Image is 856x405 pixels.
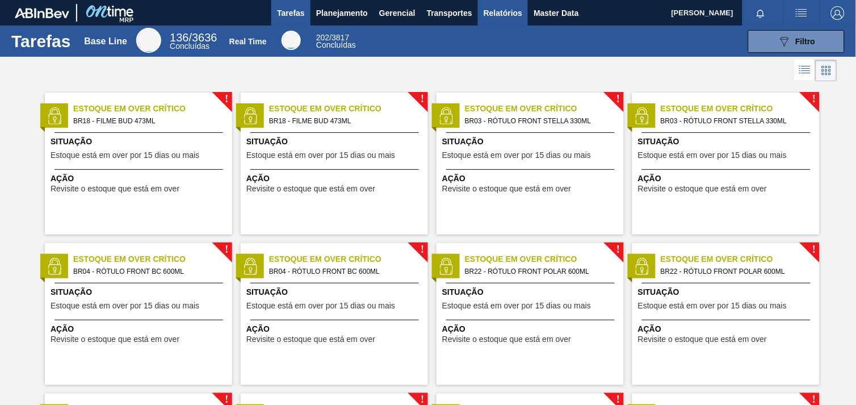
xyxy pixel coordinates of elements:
[46,107,63,124] img: status
[225,245,228,254] span: !
[84,36,127,47] div: Base Line
[438,258,455,275] img: status
[170,31,188,44] span: 136
[246,335,375,344] span: Revisite o estoque que está em over
[246,302,395,310] span: Estoque está em over por 15 dias ou mais
[465,115,615,127] span: BR03 - RÓTULO FRONT STELLA 330ML
[316,6,368,20] span: Planejamento
[46,258,63,275] img: status
[246,323,425,335] span: Ação
[742,5,779,21] button: Notificações
[534,6,578,20] span: Master Data
[465,265,615,278] span: BR22 - RÓTULO FRONT POLAR 600ML
[73,265,223,278] span: BR04 - RÓTULO FRONT BC 600ML
[465,103,624,115] span: Estoque em Over Crítico
[438,107,455,124] img: status
[170,41,209,51] span: Concluídas
[442,136,621,148] span: Situação
[316,40,356,49] span: Concluídas
[442,173,621,185] span: Ação
[442,335,571,344] span: Revisite o estoque que está em over
[229,37,267,46] div: Real Time
[795,6,808,20] img: userActions
[638,136,817,148] span: Situação
[465,253,624,265] span: Estoque em Over Crítico
[831,6,845,20] img: Logout
[51,286,229,298] span: Situação
[796,37,816,46] span: Filtro
[484,6,522,20] span: Relatórios
[812,245,816,254] span: !
[51,302,199,310] span: Estoque está em over por 15 dias ou mais
[225,95,228,103] span: !
[638,173,817,185] span: Ação
[633,107,651,124] img: status
[812,95,816,103] span: !
[795,60,816,81] div: Visão em Lista
[277,6,305,20] span: Tarefas
[316,33,329,42] span: 202
[51,136,229,148] span: Situação
[269,115,419,127] span: BR18 - FILME BUD 473ML
[269,265,419,278] span: BR04 - RÓTULO FRONT BC 600ML
[51,173,229,185] span: Ação
[638,335,767,344] span: Revisite o estoque que está em over
[812,396,816,404] span: !
[316,34,356,49] div: Real Time
[616,396,620,404] span: !
[15,8,69,18] img: TNhmsLtSVTkK8tSr43FrP2fwEKptu5GPRR3wAAAABJRU5ErkJggg==
[427,6,472,20] span: Transportes
[269,253,428,265] span: Estoque em Over Crítico
[246,151,395,160] span: Estoque está em over por 15 dias ou mais
[51,185,179,193] span: Revisite o estoque que está em over
[269,103,428,115] span: Estoque em Over Crítico
[242,258,259,275] img: status
[421,396,424,404] span: !
[616,95,620,103] span: !
[442,323,621,335] span: Ação
[73,115,223,127] span: BR18 - FILME BUD 473ML
[51,335,179,344] span: Revisite o estoque que está em over
[638,286,817,298] span: Situação
[170,33,217,50] div: Base Line
[661,115,811,127] span: BR03 - RÓTULO FRONT STELLA 330ML
[442,302,591,310] span: Estoque está em over por 15 dias ou mais
[421,95,424,103] span: !
[442,185,571,193] span: Revisite o estoque que está em over
[633,258,651,275] img: status
[638,302,787,310] span: Estoque está em over por 15 dias ou mais
[316,33,349,42] span: / 3817
[136,28,161,53] div: Base Line
[73,103,232,115] span: Estoque em Over Crítico
[421,245,424,254] span: !
[638,323,817,335] span: Ação
[442,286,621,298] span: Situação
[661,103,820,115] span: Estoque em Over Crítico
[51,151,199,160] span: Estoque está em over por 15 dias ou mais
[282,31,301,50] div: Real Time
[170,31,217,44] span: / 3636
[379,6,416,20] span: Gerencial
[638,151,787,160] span: Estoque está em over por 15 dias ou mais
[73,253,232,265] span: Estoque em Over Crítico
[616,245,620,254] span: !
[816,60,837,81] div: Visão em Cards
[242,107,259,124] img: status
[661,253,820,265] span: Estoque em Over Crítico
[638,185,767,193] span: Revisite o estoque que está em over
[246,136,425,148] span: Situação
[246,173,425,185] span: Ação
[661,265,811,278] span: BR22 - RÓTULO FRONT POLAR 600ML
[246,185,375,193] span: Revisite o estoque que está em over
[246,286,425,298] span: Situação
[748,30,845,53] button: Filtro
[51,323,229,335] span: Ação
[11,35,71,48] h1: Tarefas
[442,151,591,160] span: Estoque está em over por 15 dias ou mais
[225,396,228,404] span: !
